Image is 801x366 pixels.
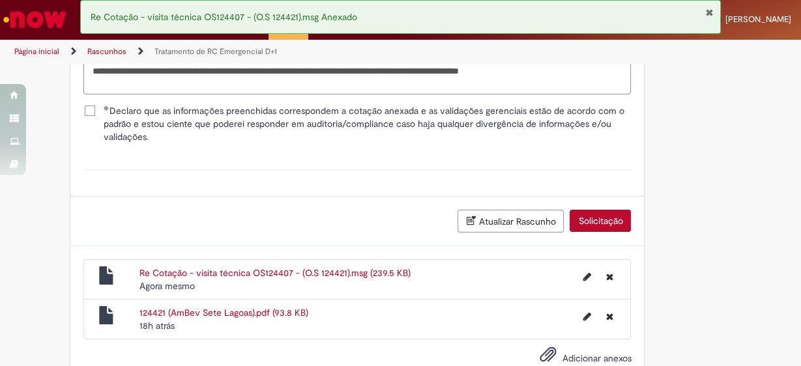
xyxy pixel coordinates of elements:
button: Solicitação [570,210,631,232]
button: Editar nome de arquivo 124421 (AmBev Sete Lagoas).pdf [575,306,598,327]
a: Rascunhos [87,46,126,57]
span: Declaro que as informações preenchidas correspondem a cotação anexada e as validações gerenciais ... [103,104,631,143]
button: Editar nome de arquivo Re Cotação - visita técnica OS124407 - (O.S 124421).msg [575,266,598,287]
time: 01/10/2025 08:24:24 [139,280,195,292]
a: Tratamento de RC Emergencial D+1 [154,46,277,57]
button: Excluir 124421 (AmBev Sete Lagoas).pdf [598,306,620,327]
time: 30/09/2025 14:33:21 [139,320,175,331]
button: Excluir Re Cotação - visita técnica OS124407 - (O.S 124421).msg [598,266,620,287]
span: 18h atrás [139,320,175,331]
ul: Trilhas de página [10,40,524,64]
span: Obrigatório Preenchido [103,106,109,111]
span: Re Cotação - visita técnica OS124407 - (O.S 124421).msg Anexado [91,11,357,23]
textarea: Descrição [83,60,631,94]
a: Re Cotação - visita técnica OS124407 - (O.S 124421).msg (239.5 KB) [139,267,411,279]
span: Adicionar anexos [562,352,631,364]
button: Atualizar Rascunho [458,210,564,232]
img: ServiceNow [1,7,68,33]
span: Agora mesmo [139,280,195,292]
span: [PERSON_NAME] [725,14,791,25]
a: Página inicial [14,46,59,57]
button: Fechar Notificação [705,7,714,18]
a: 124421 (AmBev Sete Lagoas).pdf (93.8 KB) [139,307,308,318]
